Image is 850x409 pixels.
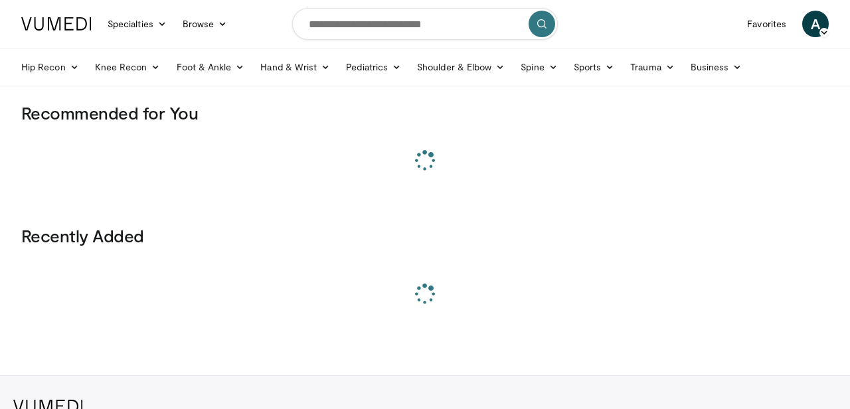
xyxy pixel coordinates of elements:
a: A [802,11,829,37]
h3: Recommended for You [21,102,829,123]
input: Search topics, interventions [292,8,558,40]
a: Shoulder & Elbow [409,54,513,80]
a: Browse [175,11,236,37]
img: VuMedi Logo [21,17,92,31]
a: Hand & Wrist [252,54,338,80]
a: Favorites [739,11,794,37]
a: Hip Recon [13,54,87,80]
a: Specialties [100,11,175,37]
a: Pediatrics [338,54,409,80]
a: Sports [566,54,623,80]
a: Spine [513,54,565,80]
a: Knee Recon [87,54,169,80]
a: Trauma [622,54,683,80]
a: Business [683,54,750,80]
a: Foot & Ankle [169,54,253,80]
h3: Recently Added [21,225,829,246]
